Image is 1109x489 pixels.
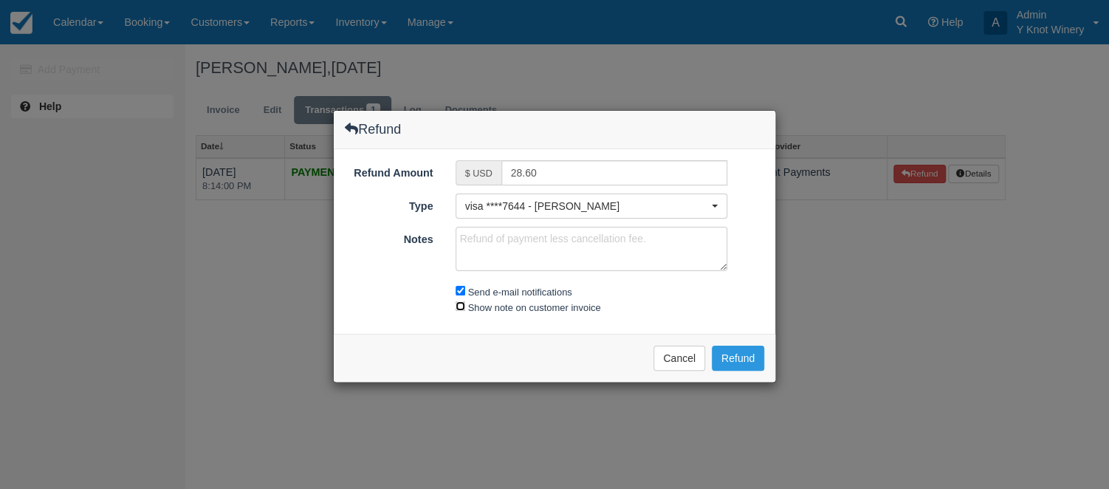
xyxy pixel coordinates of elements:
h4: Refund [345,122,401,137]
small: $ USD [465,168,492,179]
button: visa ****7644 - [PERSON_NAME] [456,194,728,219]
button: Cancel [653,346,705,371]
label: Show note on customer invoice [468,302,601,313]
label: Type [334,194,444,214]
span: visa ****7644 - [PERSON_NAME] [465,199,709,213]
label: Notes [334,227,444,247]
input: Valid number required. [501,160,728,185]
label: Refund Amount [334,160,444,181]
button: Refund [712,346,764,371]
label: Send e-mail notifications [468,287,572,298]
